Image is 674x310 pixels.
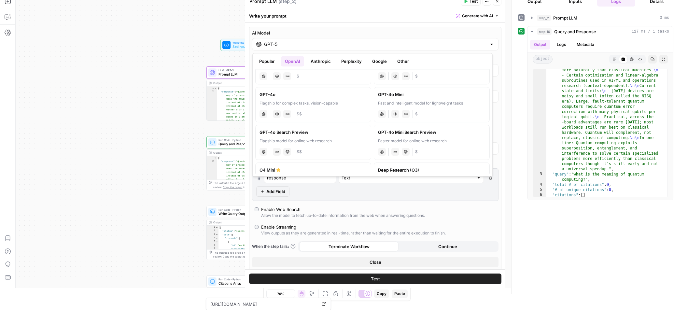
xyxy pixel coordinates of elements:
button: Output [530,40,550,49]
span: Toggle code folding, rows 3 through 14 [216,233,218,236]
button: Other [393,56,413,66]
input: Text [342,175,474,181]
span: step_2 [537,15,551,21]
span: Workflow [232,41,258,45]
span: Query and Response [218,141,271,147]
span: [URL][DOMAIN_NAME] [209,298,318,310]
div: WorkflowSet InputsInputs [206,39,286,51]
button: Add Field [256,186,289,197]
input: Select a model [264,41,486,48]
div: Deep Research (O3) [378,167,485,173]
div: Output [213,151,272,155]
span: Cost tier [415,111,418,117]
label: AI Model [252,30,498,36]
span: Run Code · Python [218,138,271,142]
span: Copy the output [223,255,242,258]
input: Enable Web SearchAllow the model to fetch up-to-date information from the web when answering ques... [255,207,259,211]
span: Cost tier [297,111,302,117]
span: Prompt LLM [553,15,577,21]
input: Enable StreamingView outputs as they are generated in real-time, rather than waiting for the enti... [255,225,259,229]
span: Toggle code folding, rows 1 through 15 [216,226,218,229]
a: When the step fails: [252,244,296,249]
span: Citations Array [218,281,272,286]
input: Auto-Max [256,93,494,100]
span: Copy the output [223,186,242,189]
span: Terminate Workflow [329,243,370,250]
div: GPT-4o Mini Search Preview [378,129,485,135]
span: Prompt LLM [218,72,272,77]
div: 3 [207,233,218,236]
div: 117 ms / 1 tasks [527,37,673,200]
span: Close [370,259,381,265]
div: 4 [533,182,546,187]
span: Test [371,276,380,282]
button: Metadata [573,40,598,49]
span: step_10 [537,28,552,35]
div: GPT-4o Mini [378,91,485,98]
div: 1 [207,156,217,160]
span: Cost tier [297,149,302,155]
span: Generate with AI [462,13,493,19]
div: 6 [533,192,546,198]
div: 7 [207,247,218,254]
span: Cost tier [297,73,299,79]
span: Toggle code folding, rows 1 through 3 [214,86,217,90]
div: 1 [207,86,217,90]
span: Paste [394,291,405,297]
span: Toggle code folding, rows 1 through 3 [214,156,217,160]
div: Fast and intelligent model for lightweight tasks [378,100,485,106]
div: Write your prompt [245,9,505,22]
div: 5 [207,240,218,244]
button: Close [252,257,498,267]
div: 3 [533,172,546,182]
button: Perplexity [337,56,366,66]
span: Add Field [266,188,285,195]
input: Field Name [267,175,333,181]
div: Flagship model for online web research [260,138,367,144]
label: Define Column Outputs [252,160,498,166]
span: Continue [438,243,457,250]
span: Query and Response [554,28,596,35]
span: Write Query Output to AT [218,211,271,216]
div: 5 [533,187,546,192]
div: 2 [207,90,217,302]
div: Faster model for online web research [378,138,485,144]
div: GPT-4o [260,91,367,98]
div: This output is too large & has been abbreviated for review. to view the full content. [213,181,283,189]
button: Popular [255,56,278,66]
span: object [533,55,553,63]
div: Enable Streaming [261,224,296,230]
label: AI Model Version [252,56,498,62]
span: Cost tier [415,73,418,79]
div: Output [213,220,272,225]
button: Anthropic [307,56,335,66]
button: 117 ms / 1 tasks [527,26,673,37]
div: LLM · GPT-5Prompt LLMStep 2Output{ "response":"Quantum computing is a way of processing informati... [206,66,286,121]
span: Toggle code folding, rows 4 through 13 [216,236,218,240]
span: Run Code · Python [218,207,271,212]
div: GPT-4o Search Preview [260,129,367,135]
span: Cost tier [415,149,418,155]
div: Flagship for complex tasks, vision-capable [260,100,367,106]
span: 0 ms [660,15,669,21]
div: View outputs as they are generated in real-time, rather than waiting for the entire execution to ... [261,230,446,236]
button: Test [249,274,501,284]
div: 6 [207,244,218,247]
span: 79% [277,291,284,296]
div: Run Code · PythonWrite Query Output to ATStep 12Output{ "status":"success", "data":{ "records":[ ... [206,206,286,260]
div: Allow the model to fetch up-to-date information from the web when answering questions. [261,213,425,218]
button: Paste [392,289,408,298]
div: Output [213,81,272,85]
span: Set Inputs [232,44,258,49]
div: Maximum number of tokens to output [252,105,498,111]
span: LLM · GPT-5 [218,68,272,73]
button: Logs [553,40,570,49]
button: 0 ms [527,13,673,23]
button: Google [368,56,391,66]
label: Output Format [252,134,498,140]
span: Copy [377,291,386,297]
button: Copy [374,289,389,298]
label: Max Output Length (optional) [252,82,498,88]
button: Generate with AI [454,12,501,20]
